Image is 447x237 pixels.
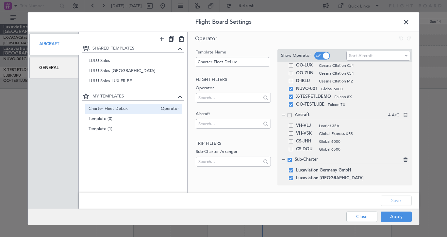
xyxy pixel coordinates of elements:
span: 4 A/C [388,112,399,119]
span: Operator [195,35,217,42]
span: CS-JHH [296,137,316,145]
span: X-TEST-ETLDEMO [296,93,331,100]
input: Search... [198,93,259,103]
span: Sort Aircraft [349,53,373,59]
h2: Flight filters [196,77,271,83]
span: LULU Sales [89,57,179,64]
span: Template (0) [89,116,179,123]
header: Flight Board Settings [28,12,419,32]
input: Search... [198,119,259,128]
span: Aircraft [295,112,388,118]
h2: Trip filters [196,140,271,147]
span: VH-VLJ [296,122,316,129]
span: MY TEMPLATES [92,93,176,100]
span: Cessna Citation M2 [319,78,409,84]
span: OO-ZUN [296,69,316,77]
span: Template (1) [89,126,179,133]
span: Luxaviation [GEOGRAPHIC_DATA] [296,174,364,182]
input: Search... [198,156,259,166]
span: Global 6500 [319,146,403,152]
label: Template Name [196,49,271,55]
span: Cessna Citation CJ4 [319,70,409,76]
div: Aircraft [29,33,79,55]
span: Falcon 7X [328,101,409,107]
span: D-IBLU [296,77,316,85]
label: Show Operator [281,52,311,59]
label: Operator [196,85,271,91]
span: Falcon 8X [334,94,409,99]
label: Aircraft [196,111,271,117]
span: OO-TESTLUBE [296,100,324,108]
span: NUVO-001 [296,85,318,93]
span: Operator [157,106,179,112]
span: Global Express XRS [319,130,403,136]
span: Charter Fleet DeLux [89,106,158,112]
span: CS-DOU [296,145,316,153]
span: Cessna Citation CJ4 [319,62,409,68]
span: VH-VSK [296,129,316,137]
span: SHARED TEMPLATES [92,45,176,52]
label: Sub-Charter Arranger [196,149,271,155]
span: Luxaviation Germany GmbH [296,166,351,174]
span: Sub-Charter [295,156,399,163]
button: Apply [381,212,412,222]
span: Global 6000 [319,138,403,144]
div: General [29,57,79,79]
span: Learjet 35A [319,123,403,128]
span: LULU Sales LUX-FR-BE [89,78,179,84]
button: Close [346,212,377,222]
span: OO-LUX [296,61,316,69]
span: LULU Sales [GEOGRAPHIC_DATA] [89,67,179,74]
span: Global 6000 [321,86,409,92]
